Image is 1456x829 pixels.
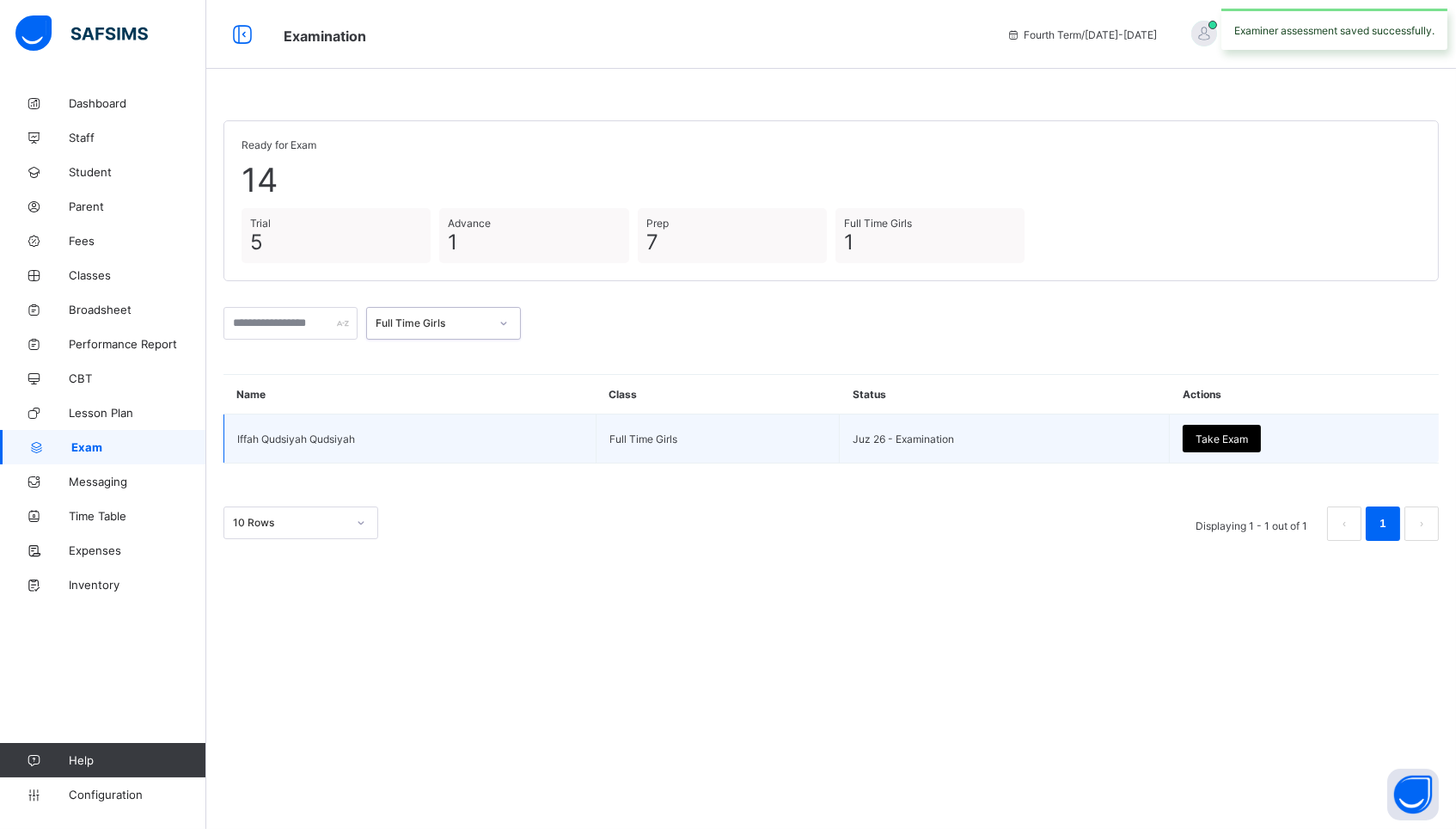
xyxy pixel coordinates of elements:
span: Messaging [69,475,206,488]
li: 上一页 [1327,507,1361,541]
span: Time Table [69,509,206,523]
div: Full Time Girls [376,317,489,330]
span: Take Exam [1196,433,1248,445]
span: Trial [250,217,422,230]
span: Student [69,165,206,179]
span: Advance [448,217,620,230]
td: Juz 26 - Examination [840,414,1170,464]
span: Classes [69,268,206,282]
span: Fees [69,234,206,248]
span: Prep [646,217,818,230]
td: Full Time Girls [596,414,839,464]
button: Open asap [1387,769,1439,820]
img: safsims [15,15,148,52]
span: Full Time Girls [844,217,1016,230]
div: 10 Rows [233,517,346,530]
span: 1 [844,230,1016,255]
th: Status [840,375,1170,414]
span: Lesson Plan [69,406,206,420]
span: 14 [242,160,1421,200]
span: Help [69,753,205,767]
span: Dashboard [69,96,206,110]
span: Parent [69,200,206,213]
div: Examiner assessment saved successfully. [1221,9,1447,50]
button: prev page [1327,507,1361,541]
span: session/term information [1006,28,1157,41]
span: Ready for Exam [242,138,1421,151]
button: next page [1404,507,1439,541]
td: Iffah Qudsiyah Qudsiyah [224,414,596,464]
span: Broadsheet [69,303,206,316]
a: 1 [1374,513,1391,535]
li: 下一页 [1404,507,1439,541]
span: 5 [250,230,422,255]
li: 1 [1366,507,1400,541]
span: 7 [646,230,818,255]
span: Examination [284,28,366,45]
span: Performance Report [69,337,206,351]
th: Name [224,375,596,414]
li: Displaying 1 - 1 out of 1 [1183,507,1320,541]
span: CBT [69,372,206,385]
div: SheikhUzair [1174,21,1415,49]
span: Exam [71,440,206,454]
span: Staff [69,131,206,144]
span: 1 [448,230,620,255]
span: Expenses [69,543,206,557]
th: Class [596,375,839,414]
span: Inventory [69,578,206,592]
span: Configuration [69,788,205,801]
th: Actions [1170,375,1439,414]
